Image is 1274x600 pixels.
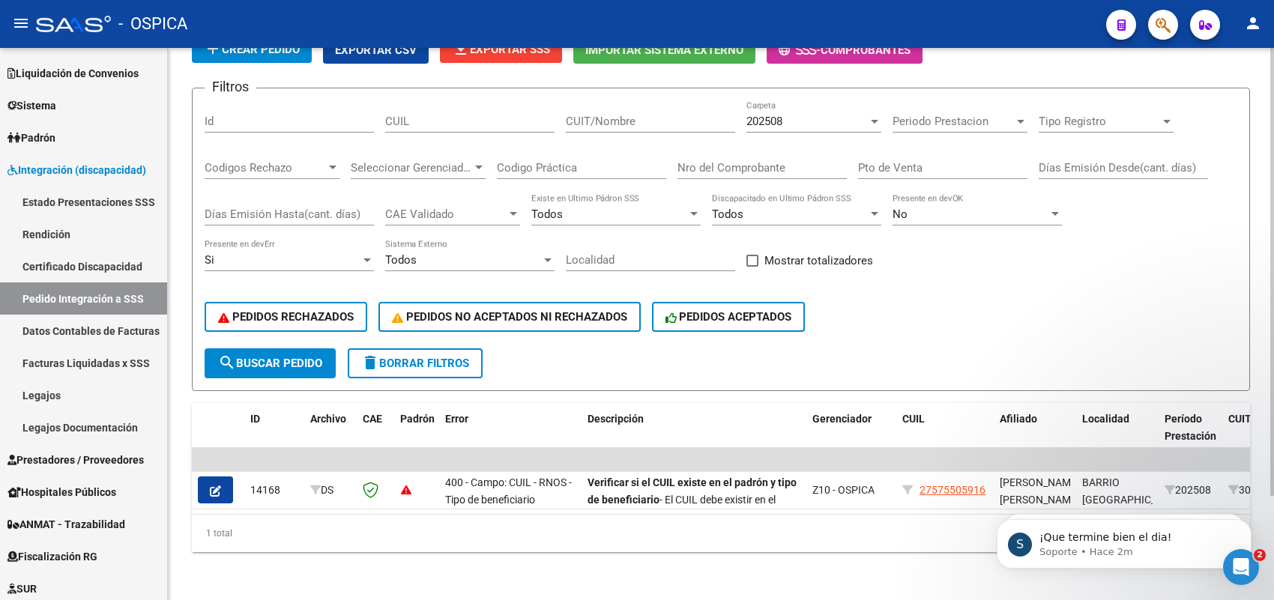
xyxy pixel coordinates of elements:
[204,40,222,58] mat-icon: add
[323,36,429,64] button: Exportar CSV
[7,97,56,114] span: Sistema
[192,515,1250,552] div: 1 total
[1223,549,1259,585] iframe: Intercom live chat
[445,413,468,425] span: Error
[1165,413,1216,442] span: Período Prestación
[452,43,550,56] span: Exportar SSS
[24,450,156,465] div: ¡Que termine bien el dia!
[10,9,38,37] button: go back
[764,252,873,270] span: Mostrar totalizadores
[652,302,806,332] button: PEDIDOS ACEPTADOS
[7,452,144,468] span: Prestadores / Proveedores
[23,485,35,497] button: Adjuntar un archivo
[1165,482,1216,499] div: 202508
[12,14,30,32] mat-icon: menu
[310,413,346,425] span: Archivo
[812,484,875,496] span: Z10 - OSPICA
[1000,476,1082,506] span: [PERSON_NAME] [PERSON_NAME],
[12,93,288,230] div: Soporte dice…
[47,485,59,497] button: Selector de emoji
[12,29,288,93] div: Soporte dice…
[12,93,246,228] div: Por el momento no tenemos la opción de inhabilitar la carga por el periodo, pero ud pueden limita...
[218,310,354,324] span: PEDIDOS RECHAZADOS
[357,403,394,469] datatable-header-cell: CAE
[1082,476,1183,506] span: BARRIO [GEOGRAPHIC_DATA]
[7,484,116,500] span: Hospitales Públicos
[363,413,382,425] span: CAE
[585,43,743,57] span: Importar Sistema Externo
[440,36,562,63] button: Exportar SSS
[588,476,797,557] span: - El CUIL debe existir en el padrón de la Obra Social, y no debe ser del tipo beneficiario adhere...
[13,454,287,479] textarea: Escribe un mensaje...
[12,378,288,441] div: Soporte dice…
[400,413,435,425] span: Padrón
[767,36,923,64] button: -Comprobantes
[573,36,755,64] button: Importar Sistema Externo
[1000,413,1037,425] span: Afiliado
[205,302,367,332] button: PEDIDOS RECHAZADOS
[588,476,797,506] strong: Verificar si el CUIL existe en el padrón y tipo de beneficiario
[257,479,281,503] button: Enviar un mensaje…
[7,581,37,597] span: SUR
[896,403,994,469] datatable-header-cell: CUIL
[263,9,290,36] div: Cerrar
[118,7,187,40] span: - OSPICA
[1159,403,1222,469] datatable-header-cell: Período Prestación
[378,302,641,332] button: PEDIDOS NO ACEPTADOS NI RECHAZADOS
[335,43,417,57] span: Exportar CSV
[392,310,627,324] span: PEDIDOS NO ACEPTADOS NI RECHAZADOS
[712,207,743,221] span: Todos
[12,29,246,91] div: Buenos dias, Muchas gracias por comunicarse con el soporte técnico de la plataforma.
[812,413,872,425] span: Gerenciador
[73,17,230,40] p: El equipo también puede ayudar
[7,65,139,82] span: Liquidación de Convenios
[385,253,417,267] span: Todos
[361,357,469,370] span: Borrar Filtros
[204,43,300,56] span: Crear Pedido
[250,413,260,425] span: ID
[7,516,125,533] span: ANMAT - Trazabilidad
[531,207,563,221] span: Todos
[192,36,312,63] button: Crear Pedido
[24,387,234,431] div: De nada, y en cuanto me brinden una respuesta desde el áreade desarrollo le comunicaré
[235,9,263,37] button: Inicio
[12,441,168,474] div: ¡Que termine bien el dia!
[746,115,782,128] span: 202508
[95,485,107,497] button: Start recording
[806,403,896,469] datatable-header-cell: Gerenciador
[361,354,379,372] mat-icon: delete
[24,102,234,219] div: Por el momento no tenemos la opción de inhabilitar la carga por el periodo, pero ud pueden limita...
[12,229,288,303] div: Soporte dice…
[920,484,985,496] span: 27575505916
[12,229,246,291] div: De todas maneras voy a elevar un ticket con su peedido para ver si puede ser contemplado como des...
[588,413,644,425] span: Descripción
[445,476,572,506] span: 400 - Campo: CUIL - RNOS - Tipo de beneficiario
[1082,413,1129,425] span: Localidad
[439,403,582,469] datatable-header-cell: Error
[12,441,288,507] div: Soporte dice…
[821,43,911,57] span: Comprobantes
[974,488,1274,593] iframe: Intercom notifications mensaje
[310,482,351,499] div: DS
[54,303,288,366] div: Si, pensaba implementar ese método ante la negativa. Muchisimas gracias por su tiempo! [GEOGRAPHI...
[582,403,806,469] datatable-header-cell: Descripción
[66,312,276,357] div: Si, pensaba implementar ese método ante la negativa. Muchisimas gracias por su tiempo! [GEOGRAPHI...
[218,354,236,372] mat-icon: search
[304,403,357,469] datatable-header-cell: Archivo
[43,11,67,35] img: Profile image for Fin
[205,161,326,175] span: Codigos Rechazo
[665,310,792,324] span: PEDIDOS ACEPTADOS
[1039,115,1160,128] span: Tipo Registro
[244,403,304,469] datatable-header-cell: ID
[12,378,246,440] div: De nada, y en cuanto me brinden una respuesta desde el áreade desarrollo le comunicaré
[1228,413,1252,425] span: CUIT
[7,548,97,565] span: Fiscalización RG
[218,357,322,370] span: Buscar Pedido
[394,403,439,469] datatable-header-cell: Padrón
[348,348,483,378] button: Borrar Filtros
[1076,403,1159,469] datatable-header-cell: Localidad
